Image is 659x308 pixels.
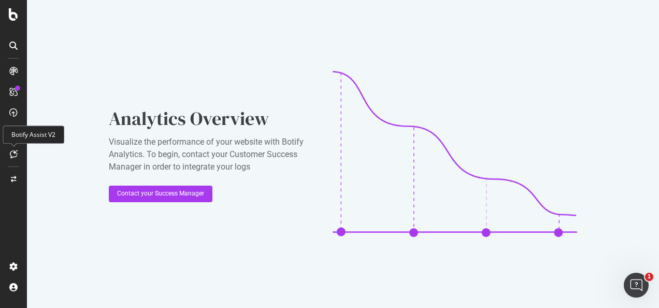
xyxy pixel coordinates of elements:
[3,125,64,144] div: Botify Assist V2
[117,189,204,198] div: Contact your Success Manager
[645,273,653,281] span: 1
[333,71,577,237] img: CaL_T18e.png
[109,136,316,173] div: Visualize the performance of your website with Botify Analytics. To begin, contact your Customer ...
[624,273,649,298] iframe: Intercom live chat
[109,186,212,202] button: Contact your Success Manager
[109,106,316,132] div: Analytics Overview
